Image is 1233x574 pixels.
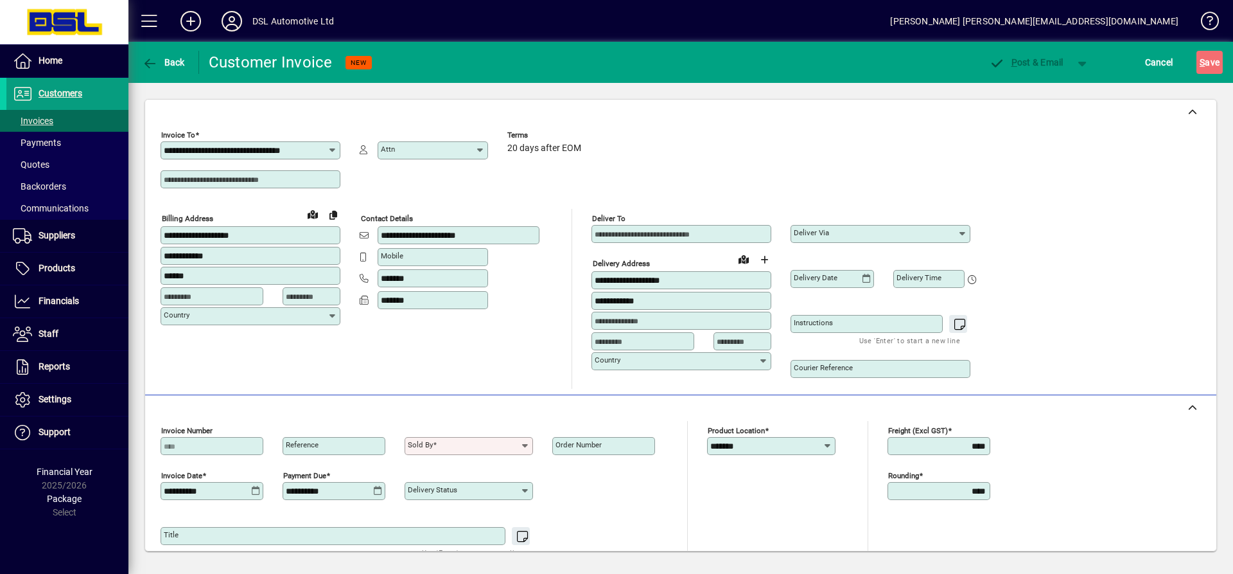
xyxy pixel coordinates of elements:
[6,351,128,383] a: Reports
[39,55,62,66] span: Home
[1191,3,1217,44] a: Knowledge Base
[408,440,433,449] mat-label: Sold by
[1142,51,1176,74] button: Cancel
[252,11,334,31] div: DSL Automotive Ltd
[6,132,128,154] a: Payments
[161,130,195,139] mat-label: Invoice To
[1196,51,1223,74] button: Save
[754,249,774,270] button: Choose address
[381,145,395,154] mat-label: Attn
[1011,57,1017,67] span: P
[555,440,602,449] mat-label: Order number
[6,45,128,77] a: Home
[859,333,960,348] mat-hint: Use 'Enter' to start a new line
[139,51,188,74] button: Back
[794,228,829,237] mat-label: Deliver via
[13,116,53,126] span: Invoices
[595,355,620,364] mat-label: Country
[6,175,128,197] a: Backorders
[39,296,79,306] span: Financials
[6,253,128,285] a: Products
[39,88,82,98] span: Customers
[283,471,326,480] mat-label: Payment due
[1145,52,1173,73] span: Cancel
[161,426,213,435] mat-label: Invoice number
[888,471,919,480] mat-label: Rounding
[422,545,523,560] mat-hint: Use 'Enter' to start a new line
[211,10,252,33] button: Profile
[733,249,754,269] a: View on map
[507,143,581,154] span: 20 days after EOM
[794,318,833,327] mat-label: Instructions
[47,494,82,504] span: Package
[13,203,89,213] span: Communications
[890,11,1178,31] div: [PERSON_NAME] [PERSON_NAME][EMAIL_ADDRESS][DOMAIN_NAME]
[6,384,128,416] a: Settings
[13,159,49,170] span: Quotes
[164,530,179,539] mat-label: Title
[351,58,367,67] span: NEW
[592,214,625,223] mat-label: Deliver To
[794,363,853,372] mat-label: Courier Reference
[6,197,128,219] a: Communications
[989,57,1063,67] span: ost & Email
[1200,52,1220,73] span: ave
[161,471,202,480] mat-label: Invoice date
[13,181,66,192] span: Backorders
[896,273,941,282] mat-label: Delivery time
[142,57,185,67] span: Back
[128,51,199,74] app-page-header-button: Back
[39,361,70,372] span: Reports
[37,467,92,477] span: Financial Year
[6,154,128,175] a: Quotes
[39,427,71,437] span: Support
[39,328,58,339] span: Staff
[323,204,344,225] button: Copy to Delivery address
[983,51,1070,74] button: Post & Email
[6,417,128,449] a: Support
[507,131,584,139] span: Terms
[794,273,837,282] mat-label: Delivery date
[6,220,128,252] a: Suppliers
[1200,57,1205,67] span: S
[302,204,323,224] a: View on map
[6,285,128,318] a: Financials
[39,394,71,404] span: Settings
[408,485,457,494] mat-label: Delivery status
[6,110,128,132] a: Invoices
[381,251,403,260] mat-label: Mobile
[708,426,765,435] mat-label: Product location
[39,230,75,240] span: Suppliers
[209,52,333,73] div: Customer Invoice
[164,310,189,319] mat-label: Country
[286,440,319,449] mat-label: Reference
[39,263,75,273] span: Products
[13,138,61,148] span: Payments
[6,318,128,350] a: Staff
[170,10,211,33] button: Add
[888,426,948,435] mat-label: Freight (excl GST)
